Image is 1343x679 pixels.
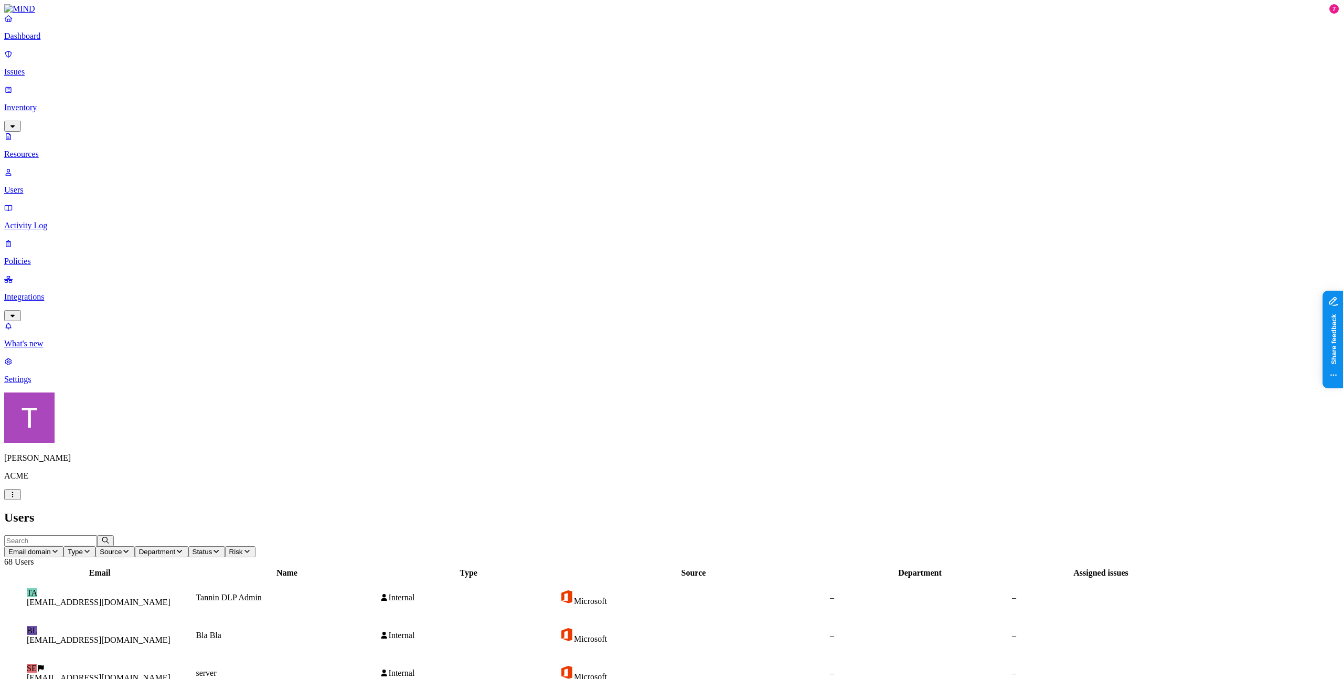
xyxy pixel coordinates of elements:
a: Issues [4,49,1339,77]
span: Type [68,548,83,556]
a: Activity Log [4,203,1339,230]
p: Integrations [4,292,1339,302]
span: Risk [229,548,243,556]
input: Search [4,535,97,546]
p: Resources [4,150,1339,159]
figcaption: [EMAIL_ADDRESS][DOMAIN_NAME] [27,635,173,645]
span: Internal [389,669,415,677]
a: What's new [4,321,1339,348]
a: Integrations [4,274,1339,320]
span: – [830,593,834,602]
img: office-365 [559,627,574,642]
span: TA [27,588,37,597]
a: Users [4,167,1339,195]
p: Activity Log [4,221,1339,230]
span: – [1012,669,1016,677]
span: – [830,669,834,677]
p: Users [4,185,1339,195]
span: BL [27,626,37,635]
span: SE [27,664,37,673]
p: Settings [4,375,1339,384]
div: Email [6,568,194,578]
div: Assigned issues [1012,568,1190,578]
div: 7 [1329,4,1339,14]
a: Inventory [4,85,1339,130]
div: Bla Bla [196,631,378,640]
div: Source [559,568,828,578]
span: – [830,631,834,640]
p: ACME [4,471,1339,481]
span: – [1012,593,1016,602]
span: Source [100,548,122,556]
span: Internal [389,631,415,640]
p: Issues [4,67,1339,77]
figcaption: [EMAIL_ADDRESS][DOMAIN_NAME] [27,598,173,607]
div: server [196,669,378,678]
img: MIND [4,4,35,14]
span: Email domain [8,548,51,556]
span: – [1012,631,1016,640]
span: Status [193,548,212,556]
h2: Users [4,511,1339,525]
span: Internal [389,593,415,602]
span: 68 Users [4,557,34,566]
a: Policies [4,239,1339,266]
img: Tzvi Shir-Vaknin [4,392,55,443]
img: office-365 [559,589,574,604]
a: Settings [4,357,1339,384]
div: Name [196,568,378,578]
span: Microsoft [574,634,607,643]
div: Tannin DLP Admin [196,593,378,602]
a: Dashboard [4,14,1339,41]
a: MIND [4,4,1339,14]
p: Inventory [4,103,1339,112]
p: Policies [4,257,1339,266]
span: Microsoft [574,597,607,606]
div: Department [830,568,1010,578]
div: Type [380,568,557,578]
p: [PERSON_NAME] [4,453,1339,463]
p: What's new [4,339,1339,348]
span: Department [139,548,176,556]
p: Dashboard [4,31,1339,41]
a: Resources [4,132,1339,159]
